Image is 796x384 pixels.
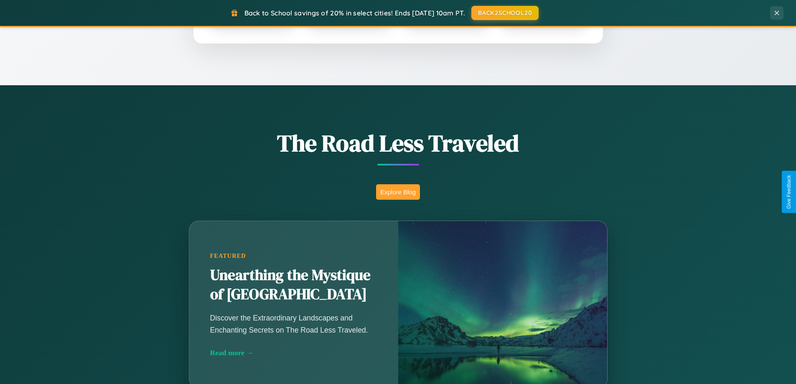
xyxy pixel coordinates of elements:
[210,252,377,259] div: Featured
[210,312,377,336] p: Discover the Extraordinary Landscapes and Enchanting Secrets on The Road Less Traveled.
[376,184,420,200] button: Explore Blog
[210,266,377,304] h2: Unearthing the Mystique of [GEOGRAPHIC_DATA]
[244,9,465,17] span: Back to School savings of 20% in select cities! Ends [DATE] 10am PT.
[786,175,792,209] div: Give Feedback
[471,6,539,20] button: BACK2SCHOOL20
[148,127,649,159] h1: The Road Less Traveled
[210,348,377,357] div: Read more →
